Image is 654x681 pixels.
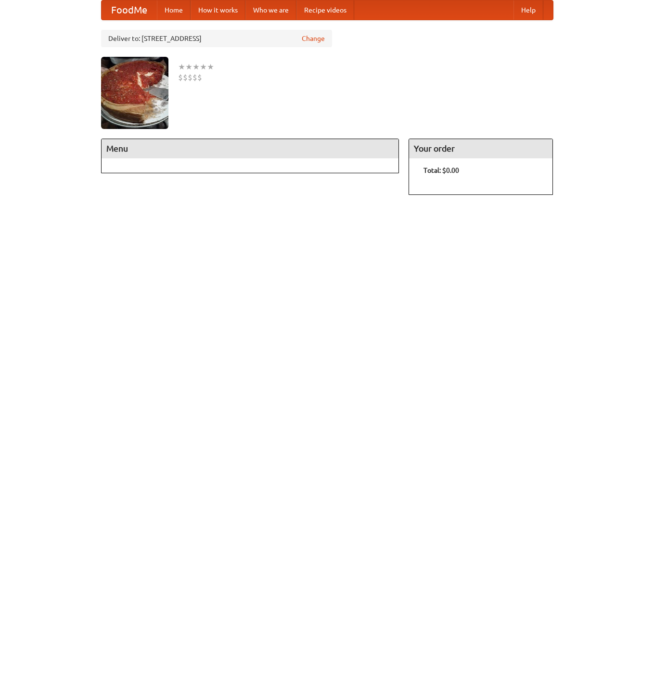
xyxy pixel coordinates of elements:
li: ★ [185,62,192,72]
a: Help [513,0,543,20]
li: ★ [192,62,200,72]
a: Home [157,0,191,20]
img: angular.jpg [101,57,168,129]
a: Recipe videos [296,0,354,20]
a: Who we are [245,0,296,20]
h4: Your order [409,139,552,158]
h4: Menu [102,139,399,158]
b: Total: $0.00 [423,167,459,174]
li: ★ [200,62,207,72]
li: ★ [178,62,185,72]
a: How it works [191,0,245,20]
li: $ [178,72,183,83]
li: $ [183,72,188,83]
li: $ [188,72,192,83]
a: FoodMe [102,0,157,20]
div: Deliver to: [STREET_ADDRESS] [101,30,332,47]
li: $ [197,72,202,83]
a: Change [302,34,325,43]
li: $ [192,72,197,83]
li: ★ [207,62,214,72]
